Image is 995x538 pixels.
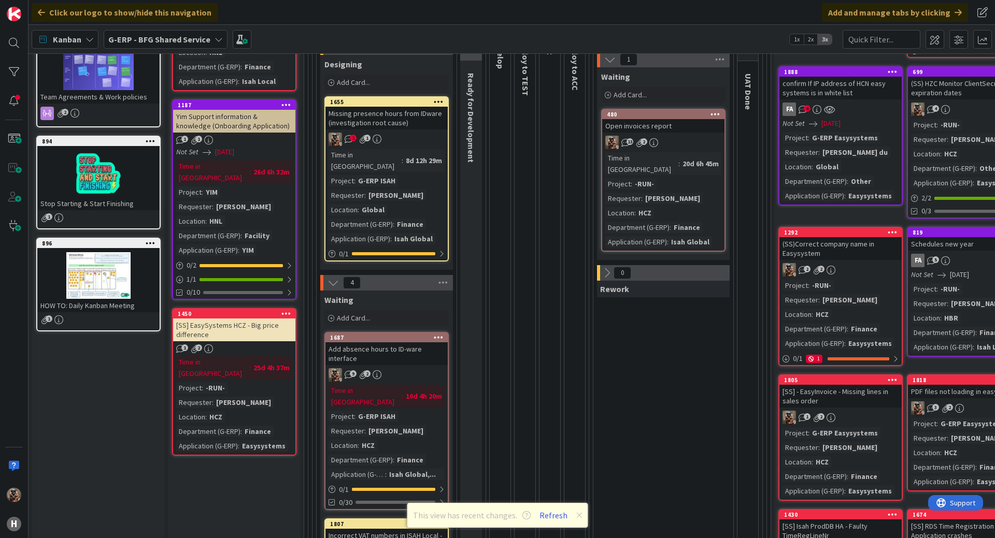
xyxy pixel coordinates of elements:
[602,119,724,133] div: Open invoices report
[669,236,712,248] div: Isah Global
[325,97,448,107] div: 1655
[846,190,894,201] div: Easysystems
[778,227,903,366] a: 1292(SS)Correct company name in EasysystemVKProject:-RUN-Requester:[PERSON_NAME]Location:HCZDepar...
[779,77,902,99] div: confirm If IP address of HCN easy systems is in white list
[172,99,296,300] a: 1187Yim Support information & knowledge (Onboarding Application)Not Set[DATE]Time in [GEOGRAPHIC_...
[947,432,948,444] span: :
[337,313,370,323] span: Add Card...
[212,201,214,212] span: :
[812,309,813,320] span: :
[37,90,160,104] div: Team Agreements & Work policies
[330,334,448,341] div: 1687
[818,442,820,453] span: :
[205,215,207,227] span: :
[605,207,634,219] div: Location
[329,440,358,451] div: Location
[393,219,394,230] span: :
[940,312,942,324] span: :
[844,190,846,201] span: :
[364,425,366,437] span: :
[364,190,366,201] span: :
[325,97,448,129] div: 1655Missing presence hours from IDware (investigation root cause)
[359,440,377,451] div: HCZ
[973,341,974,353] span: :
[176,161,249,183] div: Time in [GEOGRAPHIC_DATA]
[783,323,847,335] div: Department (G-ERP)
[911,312,940,324] div: Location
[605,193,641,204] div: Requester
[820,294,880,306] div: [PERSON_NAME]
[356,175,398,186] div: G-ERP ISAH
[602,110,724,119] div: 480
[176,147,198,156] i: Not Set
[804,266,811,272] span: 2
[329,219,393,230] div: Department (G-ERP)
[921,193,931,203] span: 2 / 2
[173,110,295,133] div: Yim Support information & knowledge (Onboarding Application)
[215,147,234,157] span: [DATE]
[240,61,242,72] span: :
[366,190,426,201] div: [PERSON_NAME]
[601,109,726,252] a: 480Open invoices reportVKTime in [GEOGRAPHIC_DATA]:20d 6h 45mProject:-RUN-Requester:[PERSON_NAME]...
[848,323,880,335] div: Finance
[325,133,448,146] div: VK
[202,186,203,198] span: :
[195,344,202,351] span: 2
[251,166,292,178] div: 26d 6h 32m
[632,178,657,190] div: -RUN-
[173,259,295,272] div: 0/2
[212,397,214,408] span: :
[329,385,402,408] div: Time in [GEOGRAPHIC_DATA]
[325,107,448,129] div: Missing presence hours from IDware (investigation root cause)
[818,147,820,158] span: :
[42,240,160,247] div: 896
[176,440,238,452] div: Application (G-ERP)
[779,352,902,365] div: 0/11
[329,425,364,437] div: Requester
[108,34,210,45] b: G-ERP - BFG Shared Service
[779,411,902,424] div: VK
[804,413,811,420] span: 1
[239,244,257,256] div: YIM
[242,230,272,241] div: Facility
[932,404,939,411] span: 3
[973,177,974,188] span: :
[818,294,820,306] span: :
[356,411,398,422] div: G-ERP ISAH
[359,204,387,215] div: Global
[784,376,902,384] div: 1805
[947,134,948,145] span: :
[173,100,295,110] div: 1187
[187,260,196,271] span: 0 / 2
[911,341,973,353] div: Application (G-ERP)
[779,375,902,408] div: 1805[SS] - EasyInvoice - Missing lines in sales order
[783,280,808,291] div: Project
[329,175,354,186] div: Project
[783,103,796,116] div: FA
[176,244,238,256] div: Application (G-ERP)
[783,442,818,453] div: Requester
[173,318,295,341] div: [SS] EasySystems HCZ - Big price difference
[195,136,202,142] span: 1
[37,137,160,210] div: 894Stop Starting & Start Finishing
[667,236,669,248] span: :
[350,135,357,141] span: 2
[911,254,925,267] div: FA
[911,103,925,116] img: VK
[242,61,274,72] div: Finance
[783,119,805,128] i: Not Set
[911,283,936,295] div: Project
[793,353,803,364] span: 0 / 1
[172,308,296,456] a: 1450[SS] EasySystems HCZ - Big price differenceTime in [GEOGRAPHIC_DATA]:25d 4h 37mProject:-RUN-R...
[202,382,203,394] span: :
[911,447,940,458] div: Location
[42,138,160,145] div: 894
[641,193,643,204] span: :
[975,327,977,338] span: :
[784,229,902,236] div: 1292
[779,375,902,385] div: 1805
[809,132,880,143] div: G-ERP Easysystems
[784,68,902,76] div: 1888
[779,228,902,260] div: 1292(SS)Correct company name in Easysystem
[783,176,847,187] div: Department (G-ERP)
